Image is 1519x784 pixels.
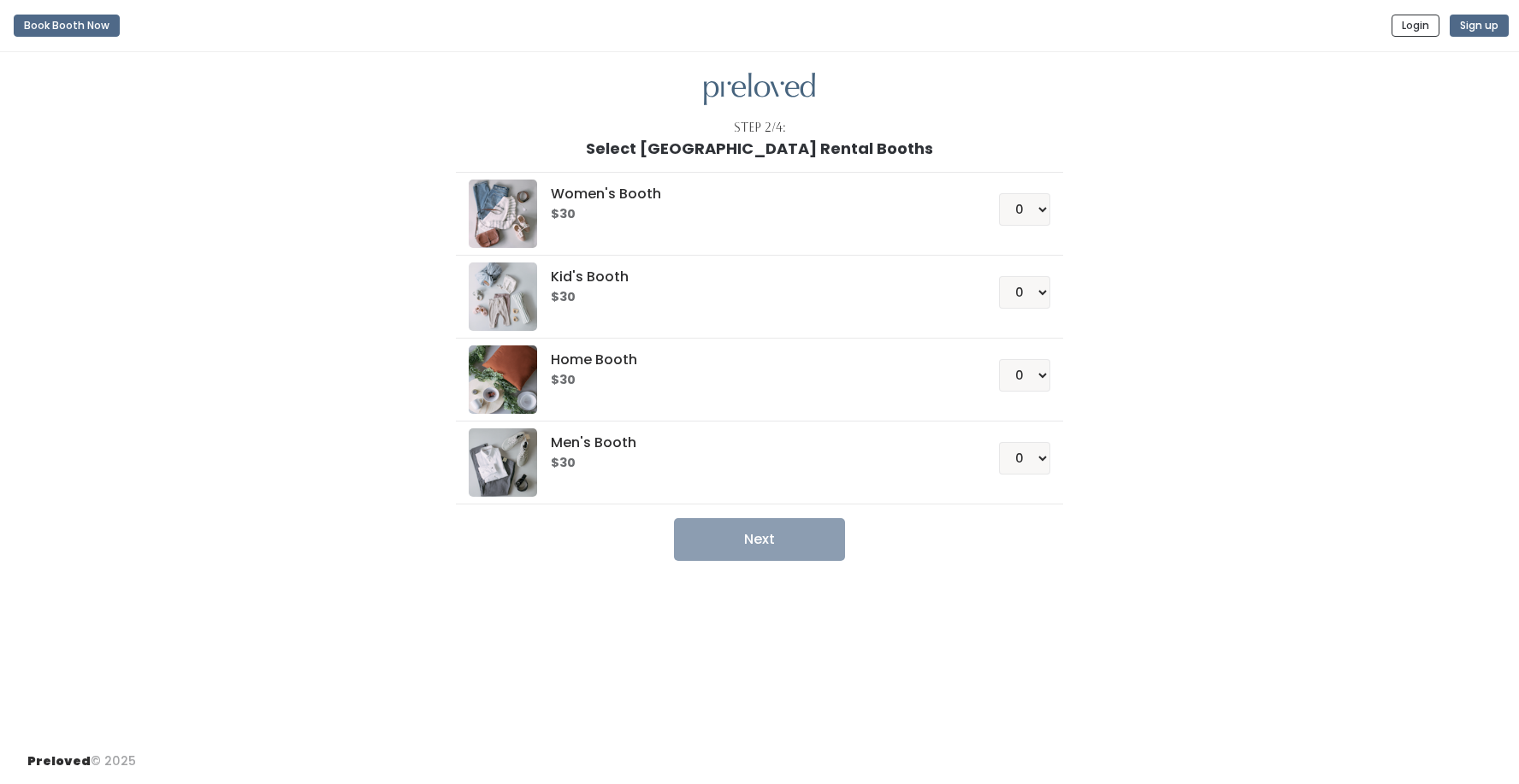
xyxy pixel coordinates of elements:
[1392,15,1439,37] button: Login
[469,262,537,331] img: preloved logo
[551,208,957,221] h6: $30
[551,269,957,285] h5: Kid's Booth
[27,752,91,769] span: Preloved
[469,180,537,248] img: preloved logo
[704,73,815,106] img: preloved logo
[674,518,845,561] button: Next
[14,7,120,44] a: Book Booth Now
[551,435,957,451] h5: Men's Booth
[469,345,537,414] img: preloved logo
[734,119,786,137] div: Step 2/4:
[1450,15,1509,37] button: Sign up
[551,291,957,304] h6: $30
[551,457,957,470] h6: $30
[27,739,136,770] div: © 2025
[551,374,957,387] h6: $30
[551,352,957,368] h5: Home Booth
[551,186,957,202] h5: Women's Booth
[469,428,537,497] img: preloved logo
[14,15,120,37] button: Book Booth Now
[586,140,933,157] h1: Select [GEOGRAPHIC_DATA] Rental Booths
